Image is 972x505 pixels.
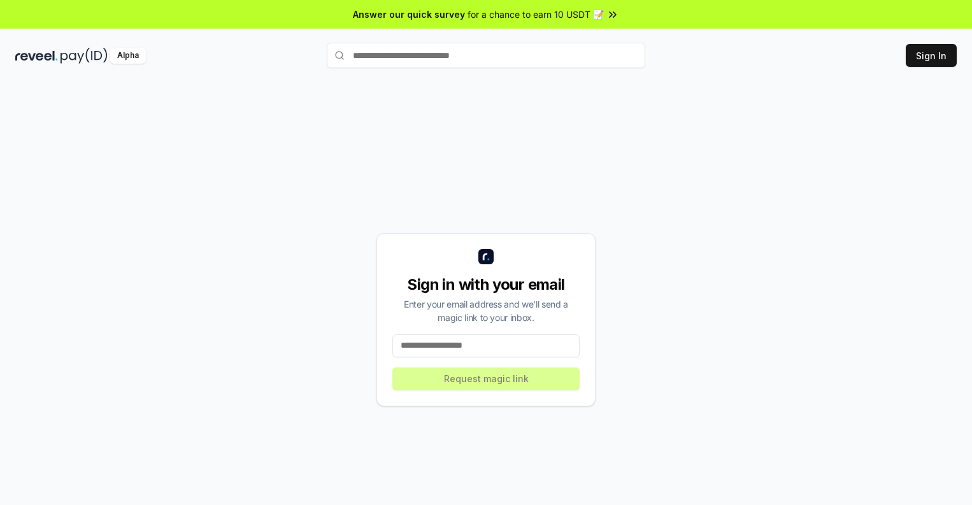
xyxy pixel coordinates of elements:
[468,8,604,21] span: for a chance to earn 10 USDT 📝
[61,48,108,64] img: pay_id
[110,48,146,64] div: Alpha
[478,249,494,264] img: logo_small
[15,48,58,64] img: reveel_dark
[392,297,580,324] div: Enter your email address and we’ll send a magic link to your inbox.
[392,274,580,295] div: Sign in with your email
[906,44,957,67] button: Sign In
[353,8,465,21] span: Answer our quick survey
